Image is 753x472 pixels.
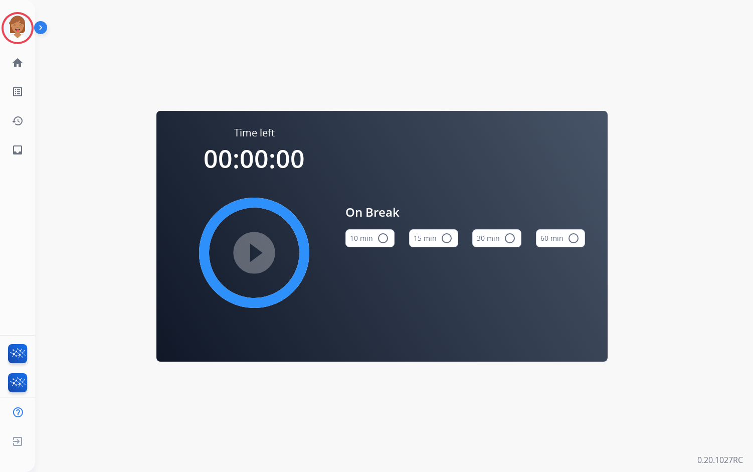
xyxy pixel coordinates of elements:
[12,86,24,98] mat-icon: list_alt
[12,57,24,69] mat-icon: home
[568,232,580,244] mat-icon: radio_button_unchecked
[12,115,24,127] mat-icon: history
[377,232,389,244] mat-icon: radio_button_unchecked
[504,232,516,244] mat-icon: radio_button_unchecked
[409,229,458,247] button: 15 min
[345,203,585,221] span: On Break
[12,144,24,156] mat-icon: inbox
[697,454,743,466] p: 0.20.1027RC
[441,232,453,244] mat-icon: radio_button_unchecked
[234,126,275,140] span: Time left
[472,229,521,247] button: 30 min
[204,141,305,176] span: 00:00:00
[4,14,32,42] img: avatar
[345,229,395,247] button: 10 min
[536,229,585,247] button: 60 min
